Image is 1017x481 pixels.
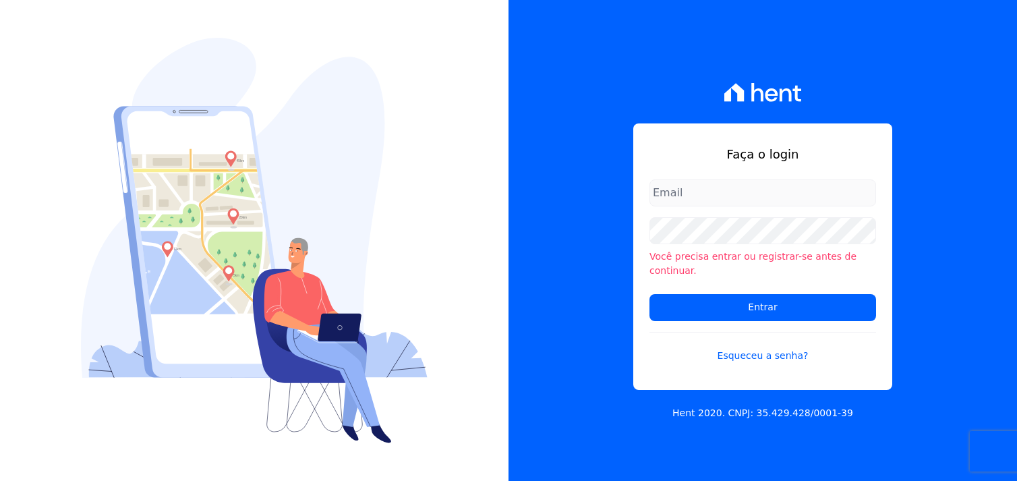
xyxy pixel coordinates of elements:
a: Esqueceu a senha? [649,332,876,363]
p: Hent 2020. CNPJ: 35.429.428/0001-39 [672,406,853,420]
h1: Faça o login [649,145,876,163]
input: Email [649,179,876,206]
input: Entrar [649,294,876,321]
li: Você precisa entrar ou registrar-se antes de continuar. [649,250,876,278]
img: Login [81,38,428,443]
